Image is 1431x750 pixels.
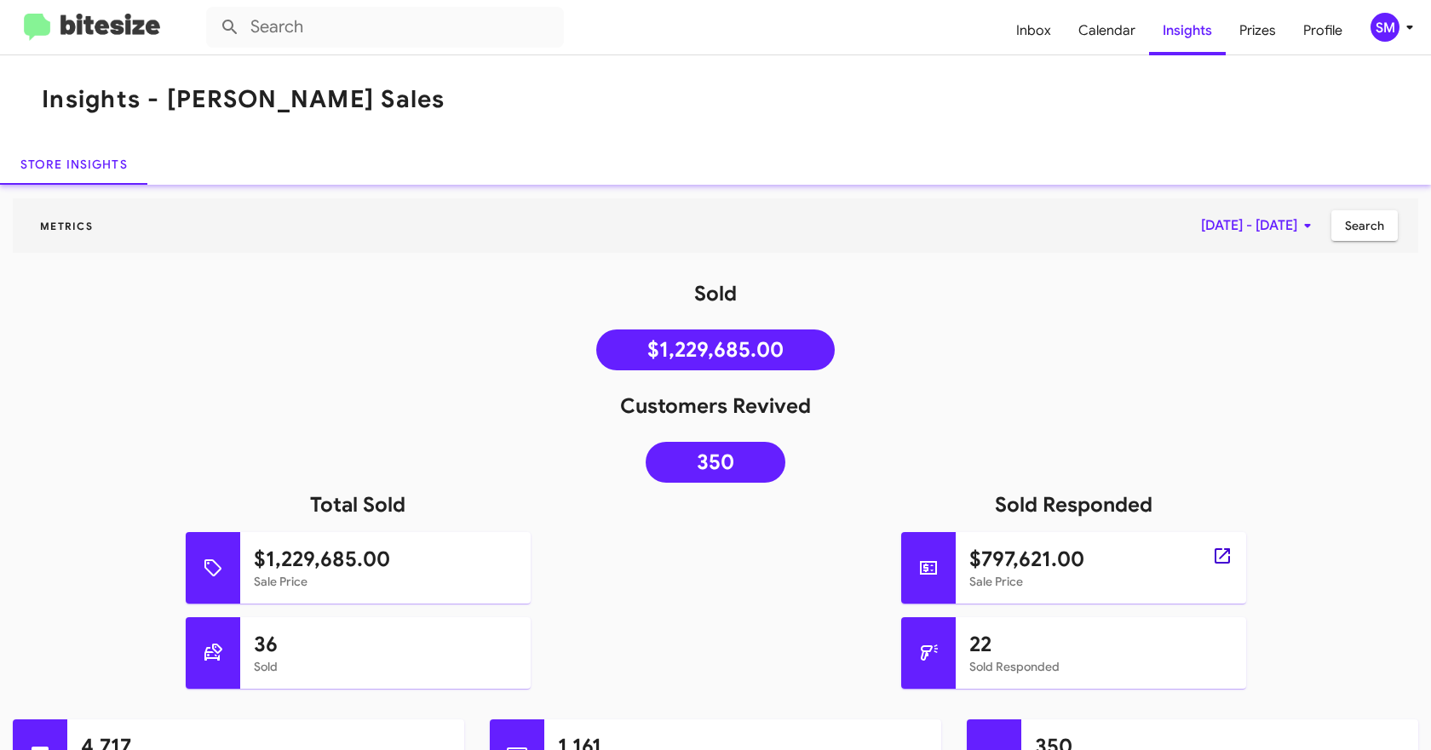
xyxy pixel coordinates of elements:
button: [DATE] - [DATE] [1187,210,1331,241]
mat-card-subtitle: Sold Responded [969,658,1233,675]
a: Calendar [1065,6,1149,55]
input: Search [206,7,564,48]
span: Search [1345,210,1384,241]
span: Metrics [26,220,106,232]
h1: Sold Responded [715,491,1431,518]
h1: $797,621.00 [969,546,1233,573]
a: Prizes [1226,6,1290,55]
h1: 22 [969,631,1233,658]
a: Inbox [1003,6,1065,55]
mat-card-subtitle: Sale Price [254,573,517,590]
span: [DATE] - [DATE] [1201,210,1318,241]
h1: 36 [254,631,517,658]
mat-card-subtitle: Sold [254,658,517,675]
a: Insights [1149,6,1226,55]
a: Profile [1290,6,1356,55]
span: 350 [697,454,734,471]
button: SM [1356,13,1412,42]
h1: $1,229,685.00 [254,546,517,573]
button: Search [1331,210,1398,241]
span: $1,229,685.00 [647,341,784,358]
mat-card-subtitle: Sale Price [969,573,1233,590]
div: SM [1371,13,1399,42]
h1: Insights - [PERSON_NAME] Sales [42,86,445,113]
